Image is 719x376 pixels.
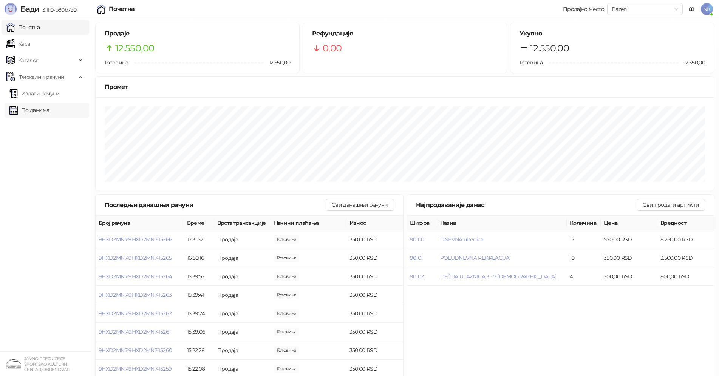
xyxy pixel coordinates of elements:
[214,249,271,267] td: Продаја
[184,286,214,304] td: 15:39:41
[657,249,714,267] td: 3.500,00 RSD
[5,3,17,15] img: Logo
[346,323,403,341] td: 350,00 RSD
[567,267,601,286] td: 4
[271,216,346,230] th: Начини плаћања
[326,199,394,211] button: Сви данашњи рачуни
[679,58,705,67] span: 12.550,00
[9,103,49,118] a: По данима
[346,286,403,304] td: 350,00 RSD
[637,199,705,211] button: Сви продати артикли
[274,291,300,299] span: 350,00
[686,3,698,15] a: Документација
[601,267,657,286] td: 200,00 RSD
[99,347,172,354] span: 9HXD2MN7-9HXD2MN7-15260
[563,6,604,12] div: Продајно место
[184,323,214,341] td: 15:39:06
[24,356,70,372] small: JAVNO PREDUZEĆE SPORTSKO KULTURNI CENTAR, OBRENOVAC
[601,216,657,230] th: Цена
[18,53,39,68] span: Каталог
[99,365,172,372] button: 9HXD2MN7-9HXD2MN7-15259
[346,230,403,249] td: 350,00 RSD
[701,3,713,15] span: NK
[567,249,601,267] td: 10
[99,255,172,261] button: 9HXD2MN7-9HXD2MN7-15265
[346,304,403,323] td: 350,00 RSD
[6,36,30,51] a: Каса
[346,267,403,286] td: 350,00 RSD
[20,5,39,14] span: Бади
[39,6,76,13] span: 3.11.0-b80b730
[567,230,601,249] td: 15
[410,236,424,243] button: 90100
[96,216,184,230] th: Број рачуна
[657,230,714,249] td: 8.250,00 RSD
[274,254,300,262] span: 350,00
[264,58,290,67] span: 12.550,00
[184,267,214,286] td: 15:39:52
[601,230,657,249] td: 550,00 RSD
[530,41,569,55] span: 12.550,00
[274,272,300,281] span: 350,00
[99,310,172,317] button: 9HXD2MN7-9HXD2MN7-15262
[410,273,424,280] button: 90102
[184,230,214,249] td: 17:31:52
[184,249,214,267] td: 16:50:16
[612,3,678,15] span: Bazen
[9,86,60,101] a: Издати рачуни
[657,267,714,286] td: 800,00 RSD
[214,304,271,323] td: Продаја
[109,6,135,12] div: Почетна
[214,230,271,249] td: Продаја
[274,328,300,336] span: 350,00
[520,59,543,66] span: Готовина
[99,328,170,335] button: 9HXD2MN7-9HXD2MN7-15261
[437,216,567,230] th: Назив
[6,356,21,371] img: 64x64-companyLogo-4a28e1f8-f217-46d7-badd-69a834a81aaf.png
[105,29,290,38] h5: Продаје
[99,273,172,280] button: 9HXD2MN7-9HXD2MN7-15264
[99,292,172,298] button: 9HXD2MN7-9HXD2MN7-15263
[601,249,657,267] td: 350,00 RSD
[274,235,300,244] span: 350,00
[410,255,423,261] button: 90101
[99,236,172,243] button: 9HXD2MN7-9HXD2MN7-15266
[214,341,271,360] td: Продаја
[274,346,300,355] span: 350,00
[312,29,498,38] h5: Рефундације
[274,309,300,318] span: 350,00
[214,323,271,341] td: Продаја
[214,267,271,286] td: Продаја
[105,82,705,92] div: Промет
[440,273,557,280] button: DEČIJA ULAZNICA 3 - 7 [DEMOGRAPHIC_DATA].
[346,249,403,267] td: 350,00 RSD
[657,216,714,230] th: Вредност
[214,286,271,304] td: Продаја
[6,20,40,35] a: Почетна
[416,200,637,210] div: Најпродаваније данас
[214,216,271,230] th: Врста трансакције
[323,41,342,55] span: 0,00
[520,29,705,38] h5: Укупно
[346,216,403,230] th: Износ
[440,236,483,243] button: DNEVNA ulaznica
[567,216,601,230] th: Количина
[440,255,510,261] button: POLUDNEVNA REKREACIJA
[105,200,326,210] div: Последњи данашњи рачуни
[115,41,154,55] span: 12.550,00
[105,59,128,66] span: Готовина
[346,341,403,360] td: 350,00 RSD
[274,365,300,373] span: 350,00
[184,304,214,323] td: 15:39:24
[407,216,437,230] th: Шифра
[18,69,64,84] span: Фискални рачуни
